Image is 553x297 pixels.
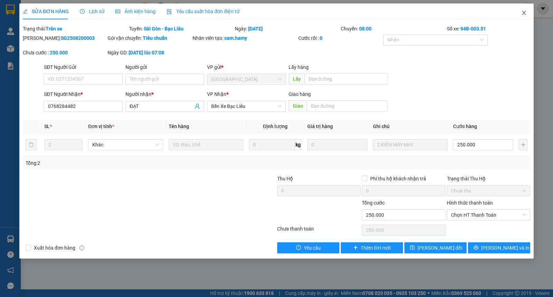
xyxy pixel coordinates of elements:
[44,63,123,71] div: SĐT Người Gửi
[341,242,403,253] button: plusThêm ĐH mới
[289,91,311,97] span: Giao hàng
[61,35,95,41] b: SG2508200003
[207,63,286,71] div: VP gửi
[248,26,263,31] b: [DATE]
[143,35,167,41] b: Tiêu chuẩn
[295,139,302,150] span: kg
[128,25,234,33] div: Tuyến:
[23,9,69,14] span: SỬA ĐƠN HÀNG
[80,9,85,14] span: clock-circle
[320,35,322,41] b: 0
[451,210,526,220] span: Chọn HT Thanh Toán
[447,175,530,182] div: Trạng thái Thu Hộ
[447,200,493,206] label: Hình thức thanh toán
[277,242,339,253] button: exclamation-circleYêu cầu
[289,73,304,84] span: Lấy
[23,9,28,14] span: edit
[367,175,429,182] span: Phí thu hộ khách nhận trả
[446,25,531,33] div: Số xe:
[361,244,390,252] span: Thêm ĐH mới
[468,242,530,253] button: printer[PERSON_NAME] và In
[307,100,388,111] input: Dọc đường
[144,26,184,31] b: Sài Gòn - Bạc Liêu
[115,9,156,14] span: Ảnh kiện hàng
[195,103,200,109] span: user-add
[22,25,128,33] div: Trạng thái:
[289,100,307,111] span: Giao
[304,244,321,252] span: Yêu cầu
[304,73,388,84] input: Dọc đường
[129,50,164,55] b: [DATE] lúc 07:08
[125,90,204,98] div: Người nhận
[521,10,527,16] span: close
[79,245,84,250] span: info-circle
[404,242,467,253] button: save[PERSON_NAME] đổi
[307,124,333,129] span: Giá trị hàng
[44,124,50,129] span: SL
[193,34,297,42] div: Nhân viên tạo:
[169,124,189,129] span: Tên hàng
[263,124,288,129] span: Định lượng
[298,34,382,42] div: Cước rồi :
[107,49,191,56] div: Ngày GD:
[410,245,415,251] span: save
[460,26,486,31] b: 94B-003.51
[44,90,123,98] div: SĐT Người Nhận
[224,35,247,41] b: cam.hamy
[23,34,106,42] div: [PERSON_NAME]:
[474,245,478,251] span: printer
[107,34,191,42] div: Gói vận chuyển:
[277,176,293,181] span: Thu Hộ
[125,63,204,71] div: Người gửi
[373,139,448,150] input: Ghi Chú
[80,9,104,14] span: Lịch sử
[296,245,301,251] span: exclamation-circle
[307,139,367,150] input: 0
[370,120,450,133] th: Ghi chú
[481,244,529,252] span: [PERSON_NAME] và In
[26,159,214,167] div: Tổng: 2
[23,49,106,56] div: Chưa cước :
[362,200,385,206] span: Tổng cước
[451,186,526,196] span: Chưa thu
[50,50,68,55] b: 250.000
[289,64,309,70] span: Lấy hàng
[26,139,37,150] button: delete
[514,3,534,23] button: Close
[211,74,282,84] span: Sài Gòn
[207,91,226,97] span: VP Nhận
[340,25,446,33] div: Chuyến:
[353,245,358,251] span: plus
[418,244,462,252] span: [PERSON_NAME] đổi
[453,124,477,129] span: Cước hàng
[92,139,159,150] span: Khác
[167,9,172,15] img: icon
[46,26,62,31] b: Trên xe
[234,25,340,33] div: Ngày:
[169,139,243,150] input: VD: Bàn, Ghế
[88,124,114,129] span: Đơn vị tính
[31,244,78,252] span: Xuất hóa đơn hàng
[115,9,120,14] span: picture
[519,139,527,150] button: plus
[167,9,240,14] span: Yêu cầu xuất hóa đơn điện tử
[359,26,372,31] b: 08:00
[276,225,361,237] div: Chưa thanh toán
[211,101,282,111] span: Bến Xe Bạc Liêu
